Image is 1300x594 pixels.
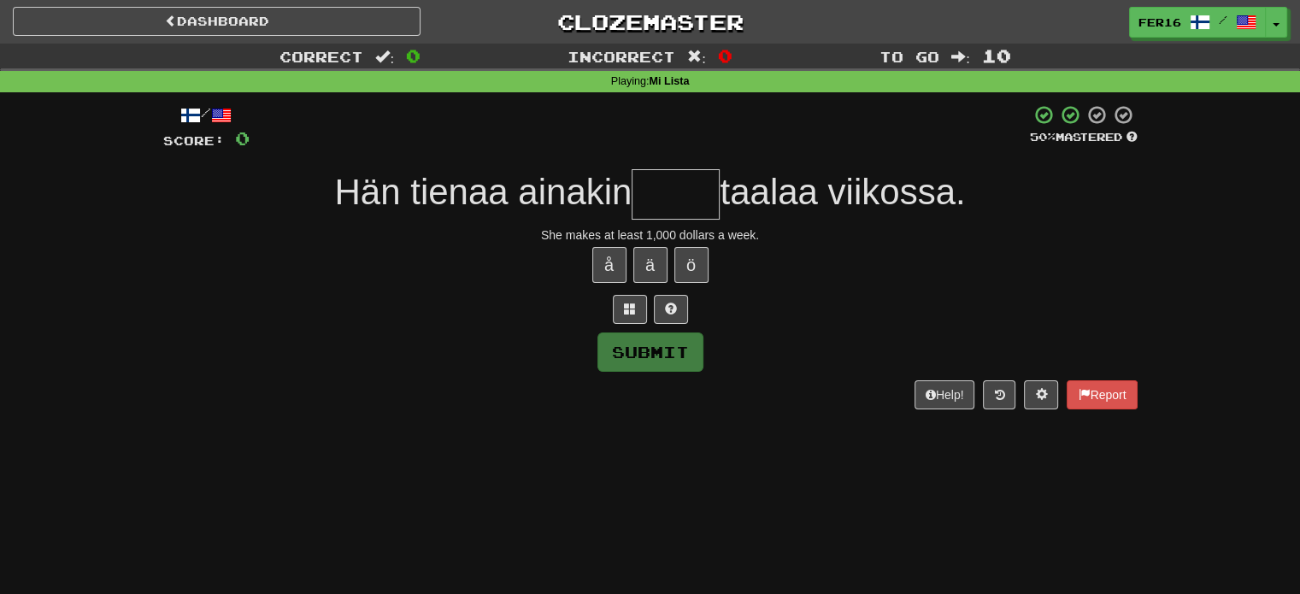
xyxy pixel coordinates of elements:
[718,45,732,66] span: 0
[1219,14,1227,26] span: /
[279,48,363,65] span: Correct
[334,172,632,212] span: Hän tienaa ainakin
[163,133,225,148] span: Score:
[674,247,709,283] button: ö
[13,7,421,36] a: Dashboard
[654,295,688,324] button: Single letter hint - you only get 1 per sentence and score half the points! alt+h
[915,380,975,409] button: Help!
[163,104,250,126] div: /
[1067,380,1137,409] button: Report
[446,7,854,37] a: Clozemaster
[1138,15,1181,30] span: Fer16
[235,127,250,149] span: 0
[951,50,970,64] span: :
[406,45,421,66] span: 0
[982,45,1011,66] span: 10
[633,247,668,283] button: ä
[613,295,647,324] button: Switch sentence to multiple choice alt+p
[879,48,939,65] span: To go
[597,332,703,372] button: Submit
[592,247,626,283] button: å
[983,380,1015,409] button: Round history (alt+y)
[720,172,965,212] span: taalaa viikossa.
[375,50,394,64] span: :
[687,50,706,64] span: :
[1030,130,1138,145] div: Mastered
[649,75,689,87] strong: Mi Lista
[1030,130,1056,144] span: 50 %
[163,226,1138,244] div: She makes at least 1,000 dollars a week.
[568,48,675,65] span: Incorrect
[1129,7,1266,38] a: Fer16 /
